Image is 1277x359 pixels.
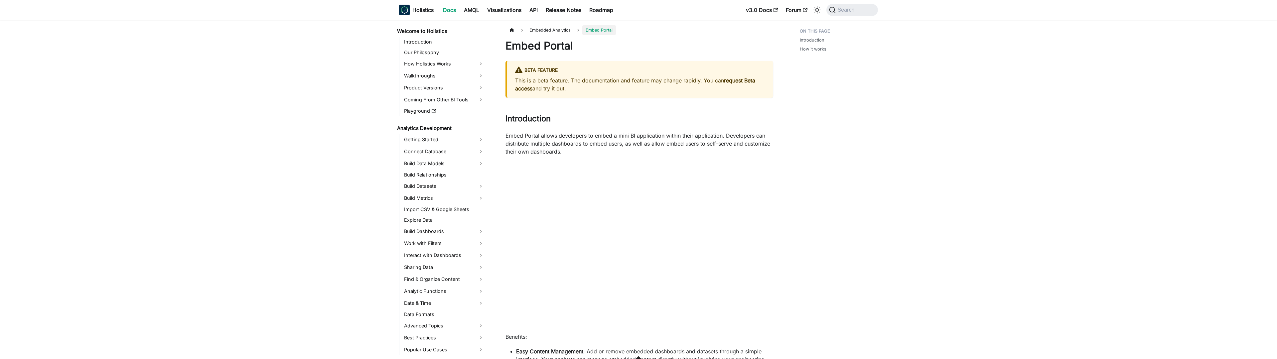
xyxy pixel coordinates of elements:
a: Explore Data [402,215,486,225]
a: Analytics Development [395,124,486,133]
h1: Embed Portal [505,39,773,53]
a: request Beta access [515,77,755,92]
a: Product Versions [402,82,486,93]
a: Build Metrics [402,193,486,203]
a: Find & Organize Content [402,274,486,285]
button: Search (Command+K) [826,4,878,16]
a: Interact with Dashboards [402,250,486,261]
a: Analytic Functions [402,286,486,297]
a: Build Relationships [402,170,486,179]
a: Date & Time [402,298,486,308]
span: Search [836,7,859,13]
a: Playground [402,106,486,116]
a: Coming From Other BI Tools [402,94,486,105]
a: Visualizations [483,5,525,15]
a: v3.0 Docs [742,5,782,15]
a: Forum [782,5,811,15]
iframe: YouTube video player [505,162,773,323]
a: Connect Database [402,146,486,157]
a: Work with Filters [402,238,486,249]
a: Best Practices [402,332,486,343]
h2: Introduction [505,114,773,126]
a: Introduction [800,37,824,43]
a: Docs [439,5,460,15]
a: Data Formats [402,310,486,319]
a: How Holistics Works [402,59,486,69]
a: Build Datasets [402,181,486,191]
a: Introduction [402,37,486,47]
a: Advanced Topics [402,320,486,331]
a: Sharing Data [402,262,486,273]
b: Holistics [412,6,434,14]
a: Build Data Models [402,158,486,169]
a: API [525,5,542,15]
a: Home page [505,25,518,35]
a: Build Dashboards [402,226,486,237]
div: BETA FEATURE [515,66,765,75]
a: AMQL [460,5,483,15]
a: How it works [800,46,826,52]
img: Holistics [399,5,410,15]
a: Getting Started [402,134,486,145]
a: Our Philosophy [402,48,486,57]
a: Import CSV & Google Sheets [402,205,486,214]
nav: Breadcrumbs [505,25,773,35]
a: Release Notes [542,5,585,15]
span: Embed Portal [582,25,616,35]
p: Embed Portal allows developers to embed a mini BI application within their application. Developer... [505,132,773,156]
p: Benefits: [505,333,773,341]
a: Roadmap [585,5,617,15]
nav: Docs sidebar [392,20,492,359]
a: Walkthroughs [402,70,486,81]
a: Popular Use Cases [402,344,486,355]
a: HolisticsHolisticsHolistics [399,5,434,15]
p: This is a beta feature. The documentation and feature may change rapidly. You can and try it out. [515,76,765,92]
strong: Easy Content Management [516,348,583,355]
a: Welcome to Holistics [395,27,486,36]
button: Switch between dark and light mode (currently system mode) [812,5,822,15]
span: Embedded Analytics [526,25,574,35]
